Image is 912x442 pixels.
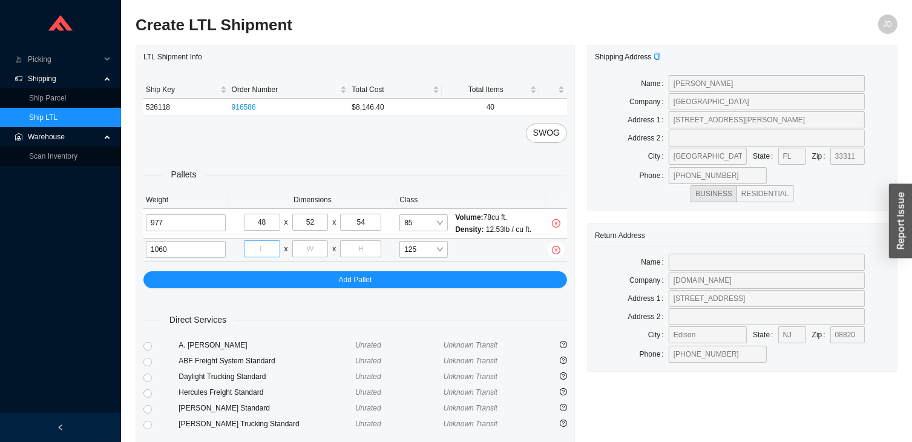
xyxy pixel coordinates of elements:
span: Pallets [163,168,205,182]
input: W [292,214,329,231]
label: Address 1 [628,290,668,307]
span: SWOG [533,126,560,140]
span: question-circle [560,341,567,348]
span: 125 [404,242,443,257]
button: close-circle [548,242,565,259]
div: LTL Shipment Info [143,45,567,68]
input: L [244,214,280,231]
label: City [648,326,669,343]
span: close-circle [548,246,565,254]
button: Add Pallet [143,271,567,288]
a: Ship LTL [29,113,57,122]
div: x [332,243,336,255]
div: Daylight Trucking Standard [179,371,355,383]
label: Zip [812,148,830,165]
span: Unknown Transit [444,372,497,381]
th: Ship Key sortable [143,81,229,99]
div: Return Address [595,224,890,246]
span: question-circle [560,404,567,411]
label: Phone [640,167,669,184]
span: question-circle [560,420,567,427]
span: Total Cost [352,84,430,96]
div: A. [PERSON_NAME] [179,339,355,351]
input: H [340,240,381,257]
span: Shipping Address [595,53,661,61]
span: Unknown Transit [444,341,497,349]
div: x [284,216,288,228]
span: Unrated [355,404,381,412]
a: Scan Inventory [29,152,77,160]
td: 40 [442,99,540,116]
input: H [340,214,381,231]
input: L [244,240,280,257]
div: [PERSON_NAME] Trucking Standard [179,418,355,430]
span: Total Items [444,84,528,96]
label: Company [629,93,669,110]
label: Name [641,254,668,271]
label: Zip [812,326,830,343]
span: Add Pallet [339,274,372,286]
h2: Create LTL Shipment [136,15,707,36]
span: Volume: [455,213,483,222]
span: copy [654,53,661,60]
div: ABF Freight System Standard [179,355,355,367]
label: City [648,148,669,165]
span: question-circle [560,372,567,380]
label: Company [629,272,669,289]
span: Unknown Transit [444,357,497,365]
span: Ship Key [146,84,218,96]
span: question-circle [560,388,567,395]
th: Class [397,191,545,209]
th: Order Number sortable [229,81,350,99]
span: 85 [404,215,443,231]
span: Order Number [232,84,338,96]
a: Ship Parcel [29,94,66,102]
span: Unrated [355,420,381,428]
div: Copy [654,51,661,63]
th: Total Cost sortable [349,81,441,99]
th: Total Items sortable [442,81,540,99]
label: Address 2 [628,308,668,325]
span: Warehouse [28,127,100,147]
span: close-circle [548,219,565,228]
span: Unknown Transit [444,420,497,428]
label: Address 1 [628,111,668,128]
span: RESIDENTIAL [741,190,789,198]
label: Phone [640,346,669,363]
label: Address 2 [628,130,668,147]
span: Density: [455,225,484,234]
label: Name [641,75,668,92]
span: question-circle [560,357,567,364]
span: Unrated [355,341,381,349]
span: left [57,424,64,431]
span: Unknown Transit [444,404,497,412]
div: 12.53 lb / cu ft. [455,223,531,236]
label: State [753,326,778,343]
button: SWOG [526,124,567,143]
span: Unrated [355,388,381,397]
label: State [753,148,778,165]
div: [PERSON_NAME] Standard [179,402,355,414]
td: 526118 [143,99,229,116]
span: Unknown Transit [444,388,497,397]
button: close-circle [548,215,565,232]
div: Hercules Freight Standard [179,386,355,398]
div: 78 cu ft. [455,211,531,223]
span: Shipping [28,69,100,88]
input: W [292,240,329,257]
span: Picking [28,50,100,69]
div: x [284,243,288,255]
span: Direct Services [161,313,235,327]
th: Dimensions [228,191,397,209]
a: 916586 [232,103,256,111]
span: BUSINESS [695,190,732,198]
td: $8,146.40 [349,99,441,116]
span: Unrated [355,357,381,365]
div: x [332,216,336,228]
span: JD [884,15,893,34]
th: Weight [143,191,228,209]
th: undefined sortable [539,81,567,99]
span: Unrated [355,372,381,381]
